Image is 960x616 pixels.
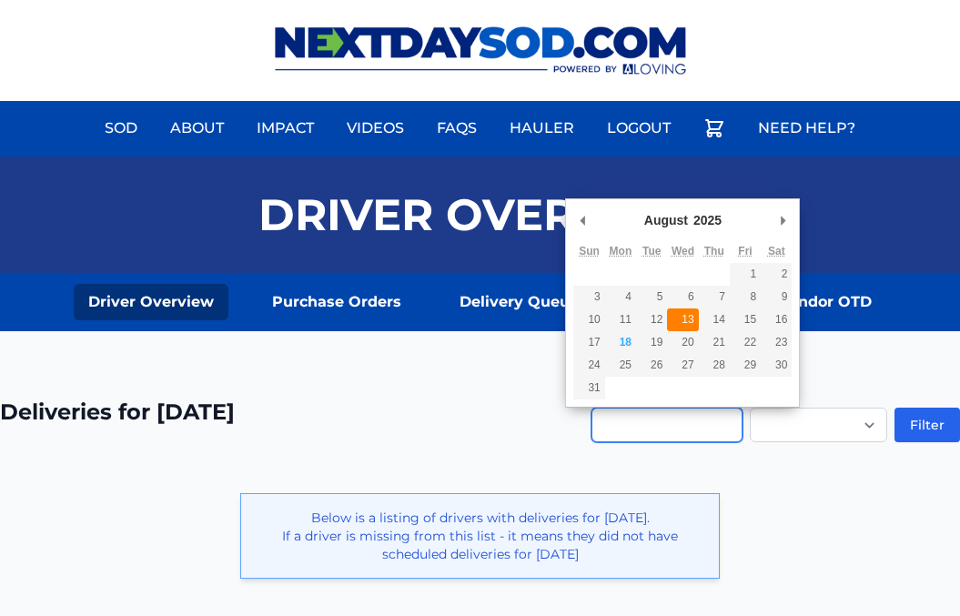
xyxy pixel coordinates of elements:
[246,106,325,150] a: Impact
[667,286,698,308] button: 6
[636,331,667,354] button: 19
[704,245,724,258] abbr: Thursday
[336,106,415,150] a: Videos
[636,354,667,377] button: 26
[258,284,416,320] a: Purchase Orders
[730,331,761,354] button: 22
[573,377,604,399] button: 31
[730,308,761,331] button: 15
[573,308,604,331] button: 10
[573,286,604,308] button: 3
[636,286,667,308] button: 5
[605,354,636,377] button: 25
[730,354,761,377] button: 29
[499,106,585,150] a: Hauler
[256,509,705,563] p: Below is a listing of drivers with deliveries for [DATE]. If a driver is missing from this list -...
[761,286,792,308] button: 9
[699,286,730,308] button: 7
[605,331,636,354] button: 18
[773,207,792,234] button: Next Month
[699,308,730,331] button: 14
[667,354,698,377] button: 27
[605,308,636,331] button: 11
[672,245,694,258] abbr: Wednesday
[691,207,724,234] div: 2025
[761,354,792,377] button: 30
[699,331,730,354] button: 21
[258,193,702,237] h1: Driver Overview
[761,263,792,286] button: 2
[573,207,591,234] button: Previous Month
[445,284,593,320] a: Delivery Queue
[730,286,761,308] button: 8
[642,245,661,258] abbr: Tuesday
[573,331,604,354] button: 17
[94,106,148,150] a: Sod
[699,354,730,377] button: 28
[596,106,682,150] a: Logout
[642,207,691,234] div: August
[761,331,792,354] button: 23
[738,245,752,258] abbr: Friday
[667,331,698,354] button: 20
[74,284,228,320] a: Driver Overview
[426,106,488,150] a: FAQs
[761,308,792,331] button: 16
[573,354,604,377] button: 24
[667,308,698,331] button: 13
[159,106,235,150] a: About
[605,286,636,308] button: 4
[747,106,866,150] a: Need Help?
[636,308,667,331] button: 12
[894,408,960,442] button: Filter
[768,245,785,258] abbr: Saturday
[591,408,743,442] input: Use the arrow keys to pick a date
[579,245,600,258] abbr: Sunday
[610,245,632,258] abbr: Monday
[764,284,886,320] a: Vendor OTD
[730,263,761,286] button: 1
